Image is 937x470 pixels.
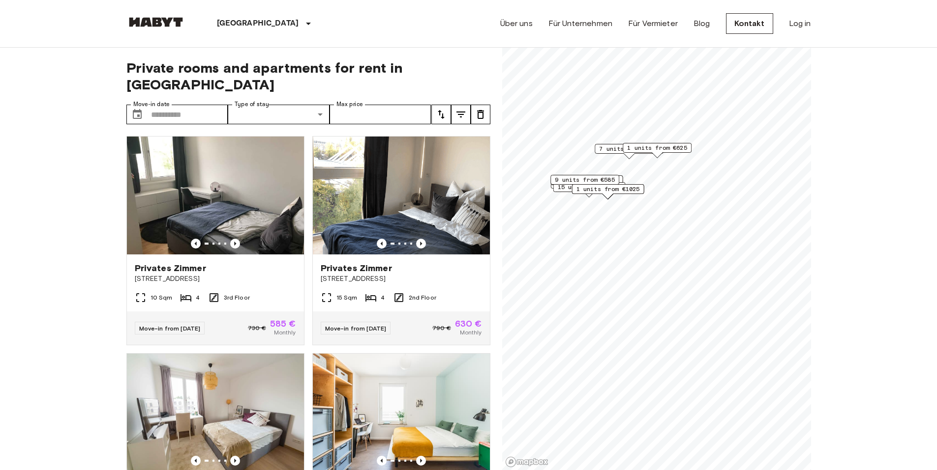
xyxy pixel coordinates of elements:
a: Mapbox logo [505,456,548,468]
button: Choose date [127,105,147,124]
span: 10 Sqm [151,293,173,302]
span: 585 € [270,319,296,328]
span: 630 € [455,319,482,328]
span: 730 € [248,324,266,332]
span: 15 Sqm [336,293,358,302]
span: 9 units from €585 [555,175,615,184]
span: 4 [196,293,200,302]
img: Marketing picture of unit DE-01-002-003-02HF [127,137,304,254]
img: Habyt [126,17,185,27]
button: Previous image [377,456,387,466]
span: Move-in from [DATE] [139,325,201,332]
a: Marketing picture of unit DE-01-002-003-02HFPrevious imagePrevious imagePrivates Zimmer[STREET_AD... [126,136,304,345]
button: Previous image [191,456,201,466]
button: Previous image [230,456,240,466]
span: Monthly [460,328,482,337]
span: 7 units from €585 [599,144,659,153]
div: Map marker [550,175,623,191]
label: Max price [336,100,363,109]
p: [GEOGRAPHIC_DATA] [217,18,299,29]
div: Map marker [553,182,625,197]
span: [STREET_ADDRESS] [135,274,296,284]
a: Für Vermieter [628,18,678,29]
button: Previous image [377,239,387,249]
div: Map marker [623,143,692,158]
span: 15 units from €575 [557,183,621,192]
button: Previous image [416,456,426,466]
span: Monthly [274,328,296,337]
span: Private rooms and apartments for rent in [GEOGRAPHIC_DATA] [126,59,490,93]
span: Move-in from [DATE] [325,325,387,332]
a: Über uns [500,18,533,29]
button: tune [471,105,490,124]
span: 3rd Floor [224,293,250,302]
a: Für Unternehmen [548,18,612,29]
a: Blog [694,18,710,29]
span: Privates Zimmer [321,262,392,274]
img: Marketing picture of unit DE-01-002-002-04HF [313,137,490,254]
span: Privates Zimmer [135,262,206,274]
div: Map marker [595,144,664,159]
div: Map marker [550,175,619,190]
a: Log in [789,18,811,29]
label: Type of stay [235,100,269,109]
span: 1 units from €625 [627,143,687,152]
button: tune [451,105,471,124]
a: Marketing picture of unit DE-01-002-002-04HFPrevious imagePrevious imagePrivates Zimmer[STREET_AD... [312,136,490,345]
span: [STREET_ADDRESS] [321,274,482,284]
label: Move-in date [133,100,170,109]
button: Previous image [191,239,201,249]
a: Kontakt [726,13,773,34]
button: tune [431,105,451,124]
span: 4 [381,293,385,302]
span: 2nd Floor [409,293,436,302]
button: Previous image [230,239,240,249]
div: Map marker [572,184,644,199]
button: Previous image [416,239,426,249]
span: 1 units from €1025 [576,185,639,194]
span: 790 € [432,324,451,332]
